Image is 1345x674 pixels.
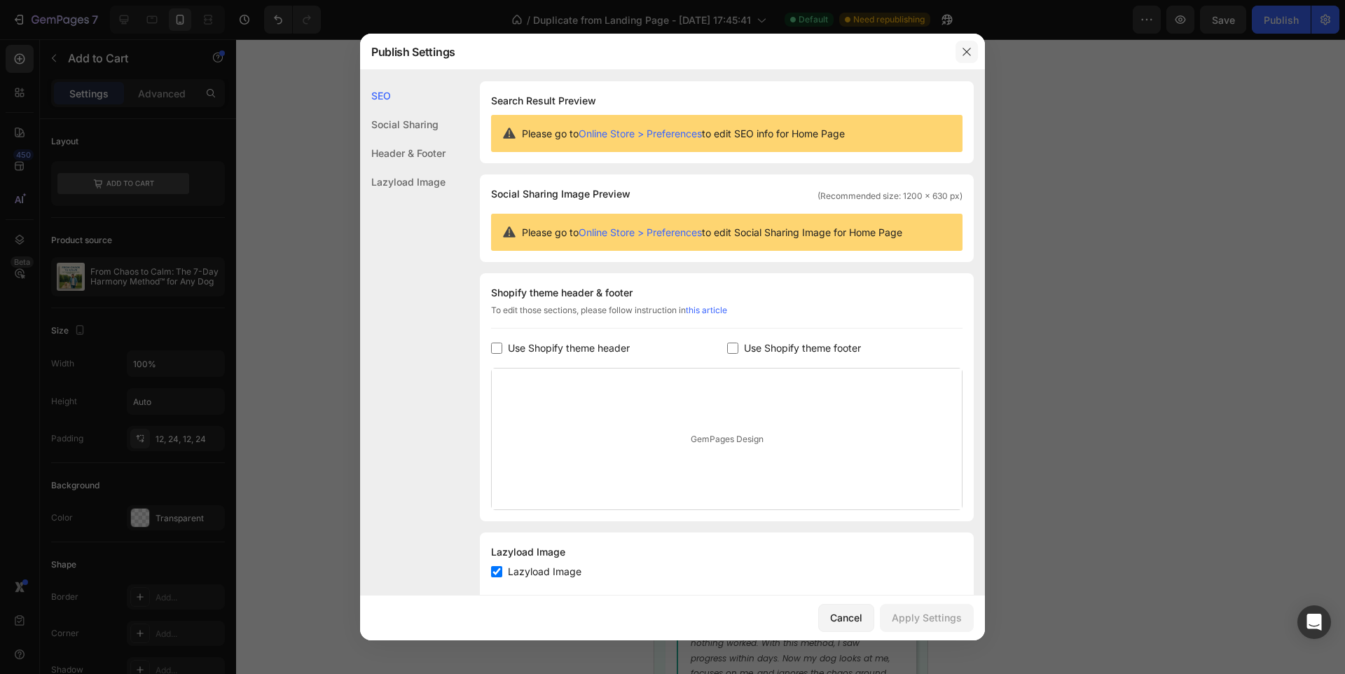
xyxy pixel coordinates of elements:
[492,369,962,509] div: GemPages Design
[579,226,702,238] a: Online Store > Preferences
[360,139,446,167] div: Header & Footer
[491,92,963,109] h1: Search Result Preview
[109,467,165,523] img: gempages_582379860727432024-0880bd10-28e1-4605-800d-f972e7daca7a.webp
[36,308,233,396] i: "I used to feel embarrassed taking my dog out, he would bark, growl, and lose control. This cours...
[892,610,962,625] div: Apply Settings
[491,186,630,202] span: Social Sharing Image Preview
[818,604,874,632] button: Cancel
[686,305,727,315] a: this article
[24,413,203,427] i: — [PERSON_NAME], Course Graduate
[508,563,581,580] span: Lazyload Image
[360,110,446,139] div: Social Sharing
[1297,605,1331,639] div: Open Intercom Messenger
[360,34,949,70] div: Publish Settings
[360,167,446,196] div: Lazyload Image
[491,284,963,301] div: Shopify theme header & footer
[109,208,165,264] img: gempages_582379860727432024-981d9603-7d50-40e7-82e9-9beb7b078980.webp
[36,568,235,655] i: "I had tried everything — in-person classes, online videos, even advice from friends… nothing wor...
[491,544,963,560] div: Lazyload Image
[36,64,236,137] i: "Honestly, I thought my dog could never change. I figured I’d be stuck with his behavior forever....
[522,126,845,141] span: Please go to to edit SEO info for Home Page
[491,304,963,329] div: To edit those sections, please follow instruction in
[744,340,861,357] span: Use Shopify theme footer
[508,340,630,357] span: Use Shopify theme header
[579,128,702,139] a: Online Store > Preferences
[24,154,203,168] i: — [PERSON_NAME], Course Graduate
[818,190,963,202] span: (Recommended size: 1200 x 630 px)
[830,610,862,625] div: Cancel
[880,604,974,632] button: Apply Settings
[522,225,902,240] span: Please go to to edit Social Sharing Image for Home Page
[360,81,446,110] div: SEO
